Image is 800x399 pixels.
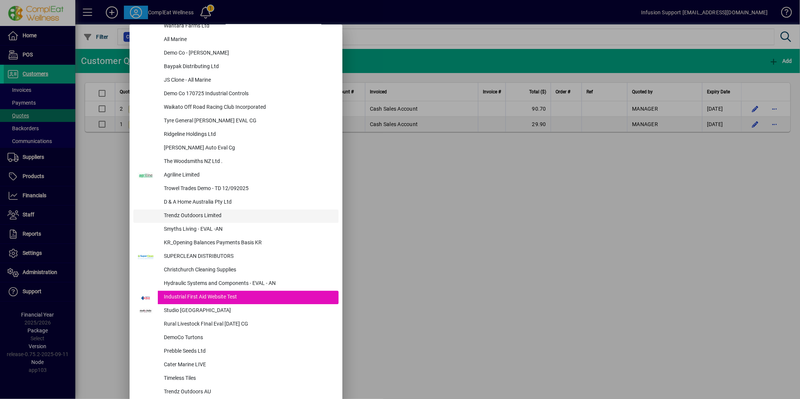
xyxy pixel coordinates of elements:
div: [PERSON_NAME] Auto Eval Cg [158,142,339,155]
button: Demo Co - [PERSON_NAME] [133,47,339,60]
button: Waikato Off Road Racing Club Incorporated [133,101,339,114]
button: Timeless Tiles [133,372,339,385]
button: Studio [GEOGRAPHIC_DATA] [133,304,339,318]
div: Waikato Off Road Racing Club Incorporated [158,101,339,114]
div: Prebble Seeds Ltd [158,345,339,358]
button: Industrial First Aid Website Test [133,291,339,304]
button: Smyths Living - EVAL -AN [133,223,339,236]
button: Prebble Seeds Ltd [133,345,339,358]
button: Baypak Distributing Ltd [133,60,339,74]
div: Demo Co 170725 Industrial Controls [158,87,339,101]
div: Tyre General [PERSON_NAME] EVAL CG [158,114,339,128]
button: Ridgeline Holdings Ltd [133,128,339,142]
button: JS Clone - All Marine [133,74,339,87]
div: JS Clone - All Marine [158,74,339,87]
button: Demo Co 170725 Industrial Controls [133,87,339,101]
div: Rural Livestock FInal Eval [DATE] CG [158,318,339,331]
div: Cater Marine LIVE [158,358,339,372]
button: KR_Opening Balances Payments Basis KR [133,236,339,250]
div: All Marine [158,33,339,47]
button: All Marine [133,33,339,47]
button: Wantara Farms Ltd [133,20,339,33]
button: The Woodsmiths NZ Ltd . [133,155,339,169]
div: Demo Co - [PERSON_NAME] [158,47,339,60]
div: Industrial First Aid Website Test [158,291,339,304]
button: [PERSON_NAME] Auto Eval Cg [133,142,339,155]
div: SUPERCLEAN DISTRIBUTORS [158,250,339,263]
div: The Woodsmiths NZ Ltd . [158,155,339,169]
div: Ridgeline Holdings Ltd [158,128,339,142]
button: Cater Marine LIVE [133,358,339,372]
div: Smyths Living - EVAL -AN [158,223,339,236]
div: Hydraulic Systems and Components - EVAL - AN [158,277,339,291]
div: DemoCo Turtons [158,331,339,345]
div: Agriline Limited [158,169,339,182]
div: Trendz Outdoors Limited [158,209,339,223]
button: Tyre General [PERSON_NAME] EVAL CG [133,114,339,128]
div: Christchurch Cleaning Supplies [158,263,339,277]
div: Trowel Trades Demo - TD 12/092025 [158,182,339,196]
button: Trendz Outdoors Limited [133,209,339,223]
button: Trendz Outdoors AU [133,385,339,399]
button: DemoCo Turtons [133,331,339,345]
div: Timeless Tiles [158,372,339,385]
div: Baypak Distributing Ltd [158,60,339,74]
button: Rural Livestock FInal Eval [DATE] CG [133,318,339,331]
button: Hydraulic Systems and Components - EVAL - AN [133,277,339,291]
button: Agriline Limited [133,169,339,182]
button: D & A Home Australia Pty Ltd [133,196,339,209]
button: SUPERCLEAN DISTRIBUTORS [133,250,339,263]
div: Trendz Outdoors AU [158,385,339,399]
button: Trowel Trades Demo - TD 12/092025 [133,182,339,196]
div: D & A Home Australia Pty Ltd [158,196,339,209]
div: KR_Opening Balances Payments Basis KR [158,236,339,250]
button: Christchurch Cleaning Supplies [133,263,339,277]
div: Studio [GEOGRAPHIC_DATA] [158,304,339,318]
div: Wantara Farms Ltd [158,20,339,33]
